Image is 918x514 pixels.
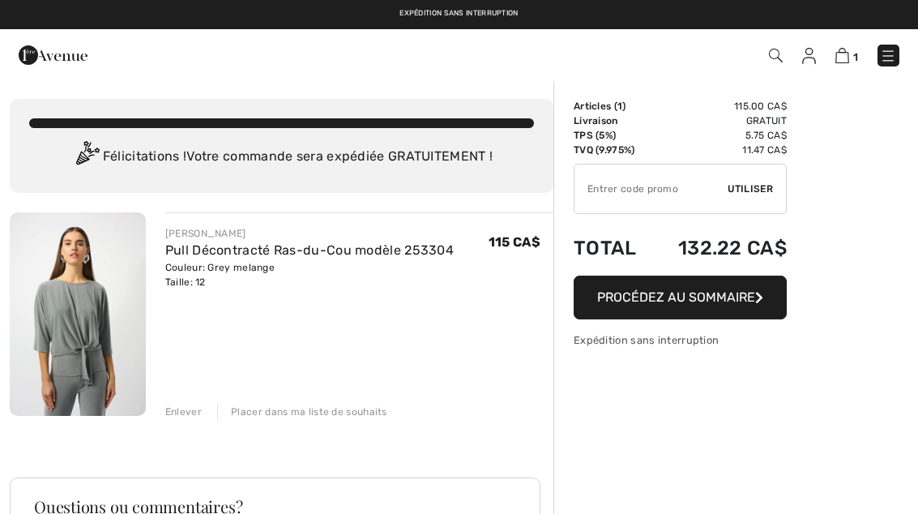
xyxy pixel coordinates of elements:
a: Pull Décontracté Ras-du-Cou modèle 253304 [165,242,454,258]
span: 1 [617,101,622,112]
div: Expédition sans interruption [574,332,787,348]
td: 5.75 CA$ [651,128,787,143]
td: TVQ (9.975%) [574,143,651,157]
td: 115.00 CA$ [651,99,787,114]
td: TPS (5%) [574,128,651,143]
input: Code promo [574,165,728,213]
img: Congratulation2.svg [70,141,103,173]
img: Pull Décontracté Ras-du-Cou modèle 253304 [10,212,146,416]
span: Utiliser [728,182,773,196]
img: Panier d'achat [835,48,849,63]
div: [PERSON_NAME] [165,226,454,241]
img: Menu [880,48,896,64]
span: 115 CA$ [489,234,540,250]
td: Articles ( ) [574,99,651,114]
div: Placer dans ma liste de souhaits [217,405,387,419]
span: 1 [853,51,858,63]
td: Total [574,221,651,276]
div: Couleur: Grey melange Taille: 12 [165,260,454,289]
div: Enlever [165,405,202,419]
img: Mes infos [802,48,816,64]
td: Livraison [574,114,651,128]
a: 1ère Avenue [19,46,88,62]
a: 1 [835,45,858,65]
td: 132.22 CA$ [651,221,787,276]
button: Procédez au sommaire [574,276,787,319]
td: 11.47 CA$ [651,143,787,157]
div: Félicitations ! Votre commande sera expédiée GRATUITEMENT ! [29,141,534,173]
span: Procédez au sommaire [597,289,755,305]
img: Recherche [769,49,783,62]
img: 1ère Avenue [19,39,88,71]
td: Gratuit [651,114,787,128]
